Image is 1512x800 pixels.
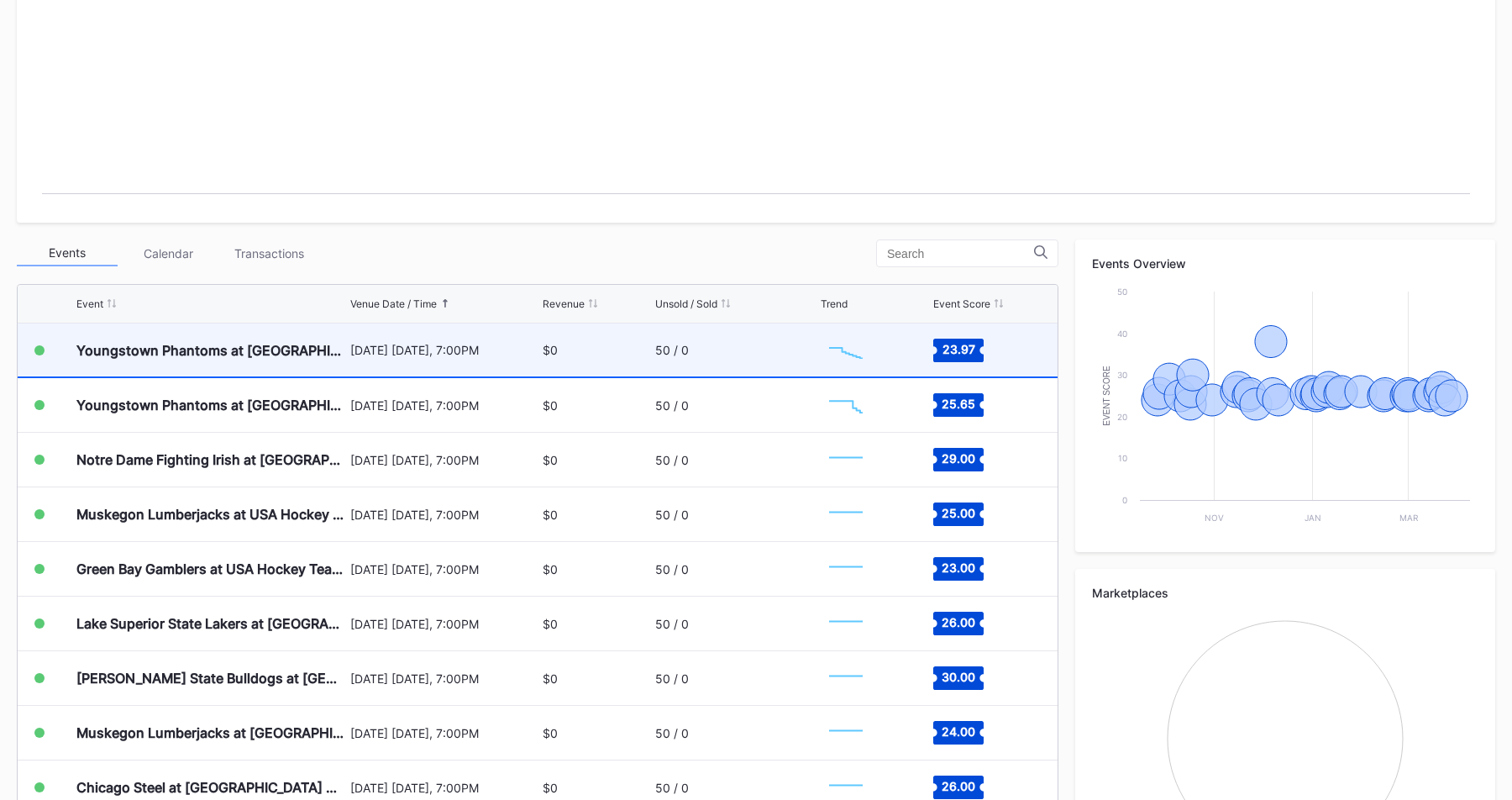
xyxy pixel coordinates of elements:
svg: Chart title [821,657,871,699]
div: Event [76,297,103,310]
div: $0 [543,671,558,686]
svg: Chart title [821,439,871,481]
div: Unsold / Sold [655,297,717,310]
div: $0 [543,617,558,631]
div: 50 / 0 [655,453,689,467]
div: 50 / 0 [655,398,689,413]
div: 50 / 0 [655,617,689,631]
div: Youngstown Phantoms at [GEOGRAPHIC_DATA] Hockey NTDP U-18 [76,342,346,359]
div: Marketplaces [1092,586,1478,600]
div: Events [17,240,118,266]
div: 50 / 0 [655,562,689,576]
div: Notre Dame Fighting Irish at [GEOGRAPHIC_DATA] Hockey NTDP U-18 [76,451,346,468]
div: $0 [543,562,558,576]
div: Revenue [543,297,585,310]
text: 20 [1117,412,1127,422]
svg: Chart title [821,712,871,754]
div: $0 [543,398,558,413]
div: Chicago Steel at [GEOGRAPHIC_DATA] Hockey NTDP U-18 [76,779,346,796]
div: [DATE] [DATE], 7:00PM [350,781,539,795]
div: 50 / 0 [655,671,689,686]
text: Nov [1205,513,1224,523]
text: 30 [1117,370,1127,380]
div: 50 / 0 [655,726,689,740]
svg: Chart title [821,603,871,645]
div: Green Bay Gamblers at USA Hockey Team U-17 [76,561,346,577]
svg: Chart title [821,548,871,590]
text: 25.00 [942,506,975,520]
text: 24.00 [942,724,975,739]
div: Event Score [933,297,990,310]
text: 29.00 [942,451,975,466]
text: Mar [1399,513,1419,523]
div: Venue Date / Time [350,297,437,310]
text: 30.00 [942,670,975,684]
text: 25.65 [942,397,975,411]
text: 40 [1117,329,1127,339]
svg: Chart title [821,493,871,535]
text: Event Score [1102,366,1111,426]
div: Transactions [218,240,319,266]
div: $0 [543,508,558,522]
text: 0 [1122,495,1127,505]
div: Muskegon Lumberjacks at [GEOGRAPHIC_DATA] Hockey NTDP U-18 [76,724,346,741]
div: Lake Superior State Lakers at [GEOGRAPHIC_DATA] Hockey NTDP U-18 [76,615,346,632]
div: [DATE] [DATE], 7:00PM [350,343,539,357]
div: Youngstown Phantoms at [GEOGRAPHIC_DATA] Hockey NTDP U-18 [76,397,346,413]
svg: Chart title [1092,283,1478,535]
text: 26.00 [942,779,975,793]
div: $0 [543,781,558,795]
text: Jan [1305,513,1321,523]
svg: Chart title [821,384,871,426]
text: 50 [1117,287,1127,297]
div: Events Overview [1092,256,1478,271]
div: $0 [543,453,558,467]
div: [DATE] [DATE], 7:00PM [350,508,539,522]
div: Muskegon Lumberjacks at USA Hockey Team U-17 [76,506,346,523]
div: [PERSON_NAME] State Bulldogs at [GEOGRAPHIC_DATA] Hockey NTDP U-18 [76,670,346,687]
div: [DATE] [DATE], 7:00PM [350,671,539,686]
div: Trend [821,297,848,310]
div: Calendar [118,240,218,266]
div: $0 [543,343,558,357]
div: 50 / 0 [655,343,689,357]
text: 26.00 [942,615,975,629]
svg: Chart title [821,329,871,371]
input: Search [887,247,1034,261]
div: [DATE] [DATE], 7:00PM [350,726,539,740]
text: 10 [1118,453,1127,463]
div: [DATE] [DATE], 7:00PM [350,617,539,631]
div: 50 / 0 [655,508,689,522]
div: $0 [543,726,558,740]
div: [DATE] [DATE], 7:00PM [350,453,539,467]
div: 50 / 0 [655,781,689,795]
div: [DATE] [DATE], 7:00PM [350,398,539,413]
div: [DATE] [DATE], 7:00PM [350,562,539,576]
text: 23.97 [942,341,974,355]
text: 23.00 [942,561,975,575]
